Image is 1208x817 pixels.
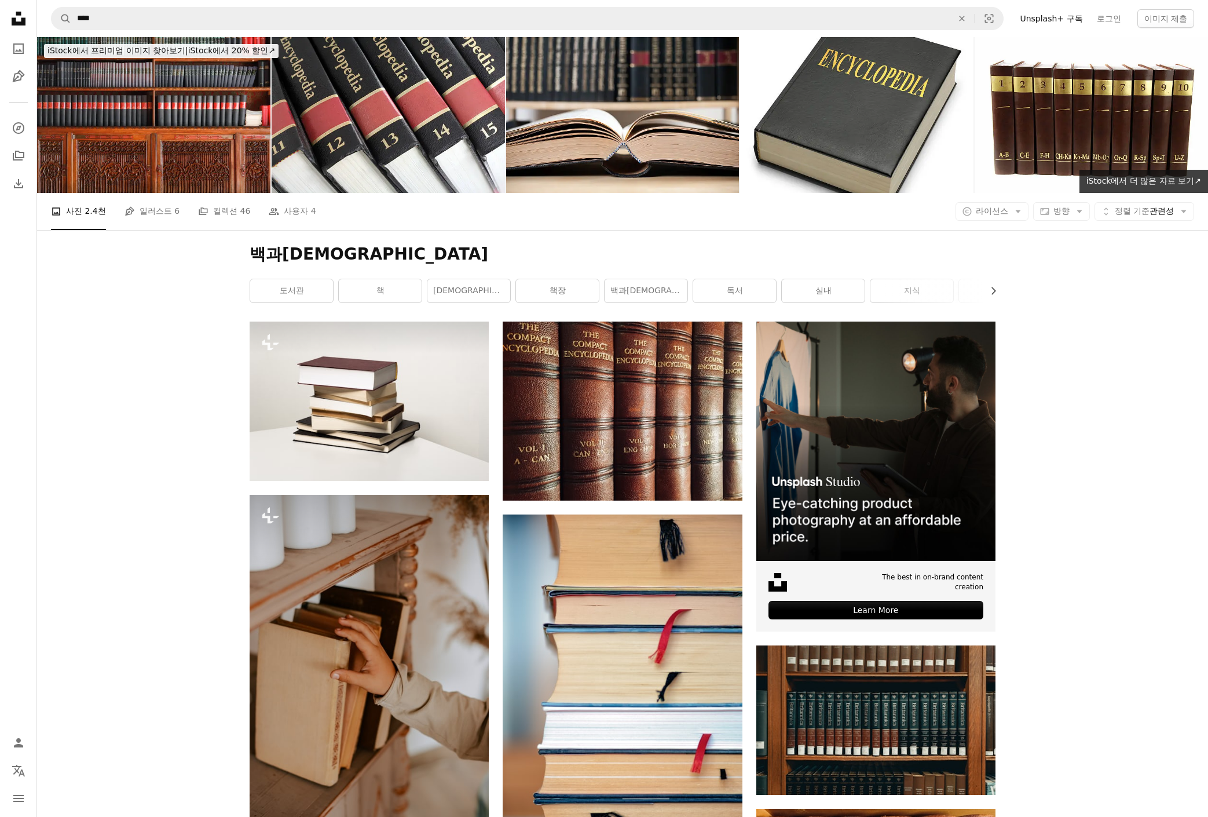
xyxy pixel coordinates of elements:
a: [DEMOGRAPHIC_DATA] [427,279,510,302]
img: file-1715714098234-25b8b4e9d8faimage [756,322,995,561]
button: 언어 [7,759,30,782]
a: 일러스트 6 [125,193,180,230]
a: 사진 [7,37,30,60]
span: 관련성 [1115,206,1174,217]
a: The Compact Encyclopedia 컬렉션 클로즈보기 [503,406,742,416]
button: 정렬 기준관련성 [1094,202,1194,221]
a: Unsplash+ 구독 [1013,9,1089,28]
img: 책 더미 [250,322,489,481]
img: Front view of old library with wooden bookshelves in historic mayor's office in Ambronay French t... [37,37,270,193]
span: 6 [174,205,180,217]
a: 컬렉션 [7,144,30,167]
button: 이미지 제출 [1137,9,1194,28]
a: 독서 [693,279,776,302]
a: 책장 [516,279,599,302]
button: Unsplash 검색 [52,8,71,30]
img: 백과사전 [975,37,1208,193]
span: The best in on-brand content creation [852,572,983,592]
span: 라이선스 [976,206,1008,216]
a: 사용자 4 [269,193,316,230]
a: 백과[DEMOGRAPHIC_DATA] [605,279,687,302]
a: 책 [339,279,422,302]
span: 4 [311,205,316,217]
a: 일러스트 [7,65,30,88]
button: 삭제 [949,8,975,30]
a: 공부 [959,279,1042,302]
span: iStock에서 더 많은 자료 보기 ↗ [1086,176,1201,185]
a: 실내 [782,279,865,302]
a: iStock에서 더 많은 자료 보기↗ [1079,170,1208,193]
a: 도서관 [250,279,333,302]
img: 흰색 배경의 백과사전 [740,37,973,193]
h1: 백과[DEMOGRAPHIC_DATA] [250,244,995,265]
a: The best in on-brand content creationLearn More [756,322,995,632]
a: 컬렉션 46 [198,193,250,230]
img: file-1631678316303-ed18b8b5cb9cimage [768,573,787,592]
a: 책 더미 [250,396,489,406]
a: 선반에 있는 책에 손을 뻗는 사람 [250,669,489,679]
button: 시각적 검색 [975,8,1003,30]
a: 로그인 [1090,9,1128,28]
span: 46 [240,205,251,217]
a: 갈색 나무 선반에 책 [756,715,995,725]
img: The Compact Encyclopedia 컬렉션 클로즈보기 [503,322,742,501]
img: 영업중 고서 [506,37,740,193]
img: 갈색 나무 선반에 책 [756,645,995,795]
img: 도서는 [272,37,505,193]
a: 다운로드 내역 [7,172,30,195]
button: 메뉴 [7,787,30,810]
div: Learn More [768,601,983,619]
span: iStock에서 20% 할인 ↗ [47,46,275,55]
button: 라이선스 [956,202,1028,221]
span: 정렬 기준 [1115,206,1150,216]
form: 사이트 전체에서 이미지 찾기 [51,7,1004,30]
a: 지식 [870,279,953,302]
span: iStock에서 프리미엄 이미지 찾아보기 | [47,46,188,55]
a: 갈색 나무 책에 빨간 우산 [503,689,742,699]
a: 탐색 [7,116,30,140]
span: 방향 [1053,206,1070,216]
button: 목록을 오른쪽으로 스크롤 [983,279,995,302]
a: 로그인 / 가입 [7,731,30,754]
a: iStock에서 프리미엄 이미지 찾아보기|iStock에서 20% 할인↗ [37,37,285,65]
button: 방향 [1033,202,1090,221]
